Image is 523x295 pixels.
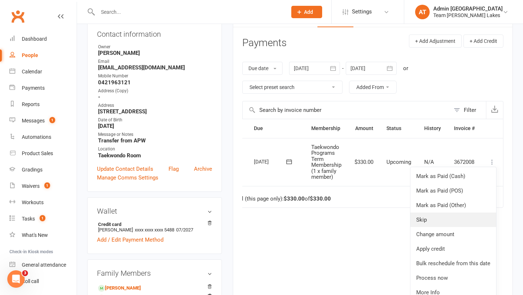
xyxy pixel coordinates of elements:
a: Reports [9,96,77,113]
strong: [STREET_ADDRESS] [98,108,212,115]
span: Taekwondo Programs Term Membership (1 x family member) [311,144,341,181]
a: Automations [9,129,77,145]
strong: $330.00 [284,195,305,202]
strong: $330.00 [310,195,331,202]
button: + Add Credit [463,35,503,48]
div: People [22,52,38,58]
td: 3672008 [447,138,481,186]
a: Gradings [9,162,77,178]
h3: Family Members [97,269,212,277]
th: History [418,119,447,138]
div: Date of Birth [98,117,212,124]
a: Change amount [410,227,496,242]
a: Update Contact Details [97,165,153,173]
span: xxxx xxxx xxxx 5488 [135,227,174,233]
span: 1 [49,117,55,123]
div: Address [98,102,212,109]
div: Dashboard [22,36,47,42]
strong: 0421963121 [98,79,212,86]
strong: Taekwondo Room [98,152,212,159]
th: Due [247,119,305,138]
a: Calendar [9,64,77,80]
span: 3 [22,270,28,276]
div: General attendance [22,262,66,268]
button: Added From [349,81,397,94]
div: Location [98,146,212,153]
a: Roll call [9,273,77,290]
div: Payments [22,85,45,91]
h3: Wallet [97,207,212,215]
div: Messages [22,118,45,124]
a: Clubworx [9,7,27,25]
a: Messages 1 [9,113,77,129]
span: Upcoming [386,159,411,165]
strong: - [98,94,212,100]
div: Total (this page only): of [231,196,331,202]
div: Message or Notes [98,131,212,138]
a: Tasks 1 [9,211,77,227]
div: Automations [22,134,51,140]
div: Admin [GEOGRAPHIC_DATA] [433,5,503,12]
button: Add [291,6,322,18]
a: Flag [169,165,179,173]
div: Reports [22,101,40,107]
iframe: Intercom live chat [7,270,25,288]
div: What's New [22,232,48,238]
a: Dashboard [9,31,77,47]
div: Owner [98,44,212,50]
a: Mark as Paid (Cash) [410,169,496,183]
a: Add / Edit Payment Method [97,235,163,244]
a: Manage Comms Settings [97,173,158,182]
div: AT [415,5,430,19]
input: Search... [96,7,282,17]
span: 1 [44,182,50,189]
span: Settings [352,4,372,20]
strong: Credit card [98,222,208,227]
span: 07/2027 [176,227,193,233]
a: Product Sales [9,145,77,162]
div: Roll call [22,278,39,284]
span: 1 [40,215,45,221]
div: or [403,64,408,73]
div: Filter [464,106,476,114]
strong: Transfer from APW [98,137,212,144]
th: Membership [305,119,348,138]
a: Workouts [9,194,77,211]
li: [PERSON_NAME] [97,221,212,234]
button: Filter [450,101,486,119]
a: Skip [410,213,496,227]
div: Product Sales [22,150,53,156]
div: Team [PERSON_NAME] Lakes [433,12,503,19]
h3: Contact information [97,27,212,38]
a: Mark as Paid (Other) [410,198,496,213]
th: Status [380,119,418,138]
strong: [DATE] [98,123,212,129]
div: Gradings [22,167,42,173]
a: What's New [9,227,77,243]
input: Search by invoice number [243,101,450,119]
div: Workouts [22,199,44,205]
a: People [9,47,77,64]
div: [DATE] [254,156,287,167]
a: Archive [194,165,212,173]
button: + Add Adjustment [409,35,462,48]
div: Tasks [22,216,35,222]
span: Add [304,9,313,15]
div: Waivers [22,183,40,189]
td: $330.00 [348,138,380,186]
a: Payments [9,80,77,96]
div: Mobile Number [98,73,212,80]
h3: Payments [242,37,287,49]
span: N/A [424,159,434,165]
a: Waivers 1 [9,178,77,194]
a: [PERSON_NAME] [98,284,141,292]
a: Process now [410,271,496,285]
a: General attendance kiosk mode [9,257,77,273]
a: Apply credit [410,242,496,256]
strong: [EMAIL_ADDRESS][DOMAIN_NAME] [98,64,212,71]
div: Address (Copy) [98,88,212,94]
a: Bulk reschedule from this date [410,256,496,271]
a: Mark as Paid (POS) [410,183,496,198]
div: Calendar [22,69,42,74]
th: Amount [348,119,380,138]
